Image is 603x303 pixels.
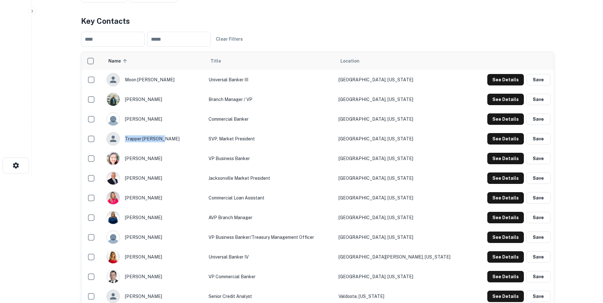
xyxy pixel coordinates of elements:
th: Title [205,52,335,70]
button: Save [526,74,551,85]
img: 1730158121879 [107,251,120,263]
button: See Details [487,74,524,85]
td: Jacksonville Market President [205,168,335,188]
button: See Details [487,113,524,125]
div: [PERSON_NAME] [106,93,202,106]
td: [GEOGRAPHIC_DATA], [US_STATE] [335,70,473,90]
div: [PERSON_NAME] [106,211,202,224]
img: 1679574678074 [107,211,120,224]
img: 1657030572407 [107,192,120,204]
div: moon [PERSON_NAME] [106,73,202,86]
td: Commercial Loan Assistant [205,188,335,208]
div: [PERSON_NAME] [106,152,202,165]
button: Save [526,133,551,145]
td: SVP, Market President [205,129,335,149]
button: See Details [487,94,524,105]
img: 1655127926317 [107,172,120,185]
div: [PERSON_NAME] [106,231,202,244]
button: See Details [487,153,524,164]
button: See Details [487,212,524,223]
td: Commercial Banker [205,109,335,129]
td: [GEOGRAPHIC_DATA], [US_STATE] [335,109,473,129]
button: Save [526,251,551,263]
button: Clear Filters [213,33,245,45]
span: Title [210,57,229,65]
div: [PERSON_NAME] [106,290,202,303]
h4: Key Contacts [81,15,554,27]
button: Save [526,113,551,125]
button: Save [526,291,551,302]
td: [GEOGRAPHIC_DATA], [US_STATE] [335,149,473,168]
th: Name [103,52,205,70]
td: AVP Branch Manager [205,208,335,227]
button: Save [526,212,551,223]
div: [PERSON_NAME] [106,250,202,264]
td: Universal Banker III [205,70,335,90]
button: See Details [487,291,524,302]
button: Save [526,153,551,164]
img: 1607459622451 [107,152,120,165]
button: See Details [487,192,524,204]
td: [GEOGRAPHIC_DATA], [US_STATE] [335,267,473,286]
td: [GEOGRAPHIC_DATA], [US_STATE] [335,188,473,208]
button: Save [526,172,551,184]
div: trapper [PERSON_NAME] [106,132,202,145]
img: 9c8pery4andzj6ohjkjp54ma2 [107,231,120,244]
button: See Details [487,133,524,145]
img: 1579283495810 [107,270,120,283]
div: [PERSON_NAME] [106,270,202,283]
div: [PERSON_NAME] [106,172,202,185]
td: VP Business Banker/Treasury Management Officer [205,227,335,247]
td: [GEOGRAPHIC_DATA], [US_STATE] [335,168,473,188]
button: See Details [487,232,524,243]
td: Branch Manager / VP [205,90,335,109]
span: Name [108,57,129,65]
button: Save [526,232,551,243]
button: See Details [487,271,524,282]
img: 9c8pery4andzj6ohjkjp54ma2 [107,113,120,125]
td: [GEOGRAPHIC_DATA], [US_STATE] [335,90,473,109]
td: [GEOGRAPHIC_DATA], [US_STATE] [335,227,473,247]
span: Location [340,57,360,65]
td: VP Business Banker [205,149,335,168]
button: See Details [487,251,524,263]
div: [PERSON_NAME] [106,112,202,126]
button: Save [526,94,551,105]
iframe: Chat Widget [571,252,603,283]
button: See Details [487,172,524,184]
div: [PERSON_NAME] [106,191,202,205]
td: VP Commercial Banker [205,267,335,286]
button: Save [526,192,551,204]
td: [GEOGRAPHIC_DATA], [US_STATE] [335,129,473,149]
button: Save [526,271,551,282]
td: [GEOGRAPHIC_DATA][PERSON_NAME], [US_STATE] [335,247,473,267]
img: 1680284936987 [107,93,120,106]
th: Location [335,52,473,70]
td: Universal Banker IV [205,247,335,267]
td: [GEOGRAPHIC_DATA], [US_STATE] [335,208,473,227]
